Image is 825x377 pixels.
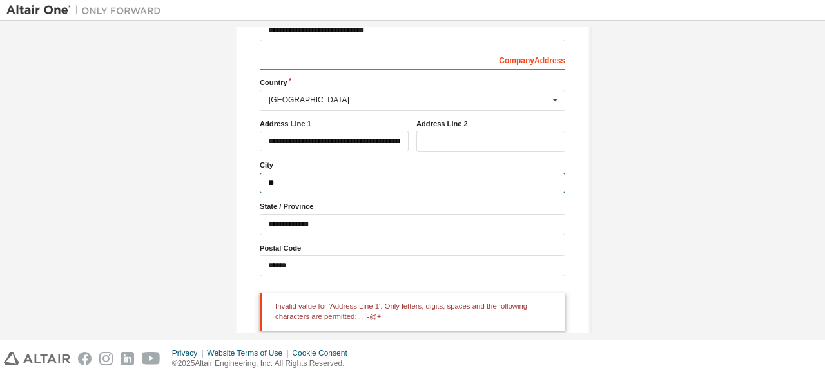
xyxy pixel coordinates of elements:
[269,96,549,104] div: [GEOGRAPHIC_DATA]
[260,119,409,129] label: Address Line 1
[4,352,70,365] img: altair_logo.svg
[260,293,565,331] div: Invalid value for 'Address Line 1'. Only letters, digits, spaces and the following characters are...
[142,352,160,365] img: youtube.svg
[260,49,565,70] div: Company Address
[6,4,168,17] img: Altair One
[121,352,134,365] img: linkedin.svg
[99,352,113,365] img: instagram.svg
[172,358,355,369] p: © 2025 Altair Engineering, Inc. All Rights Reserved.
[260,201,565,211] label: State / Province
[78,352,92,365] img: facebook.svg
[416,119,565,129] label: Address Line 2
[207,348,292,358] div: Website Terms of Use
[172,348,207,358] div: Privacy
[260,77,565,88] label: Country
[260,243,565,253] label: Postal Code
[260,160,565,170] label: City
[292,348,354,358] div: Cookie Consent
